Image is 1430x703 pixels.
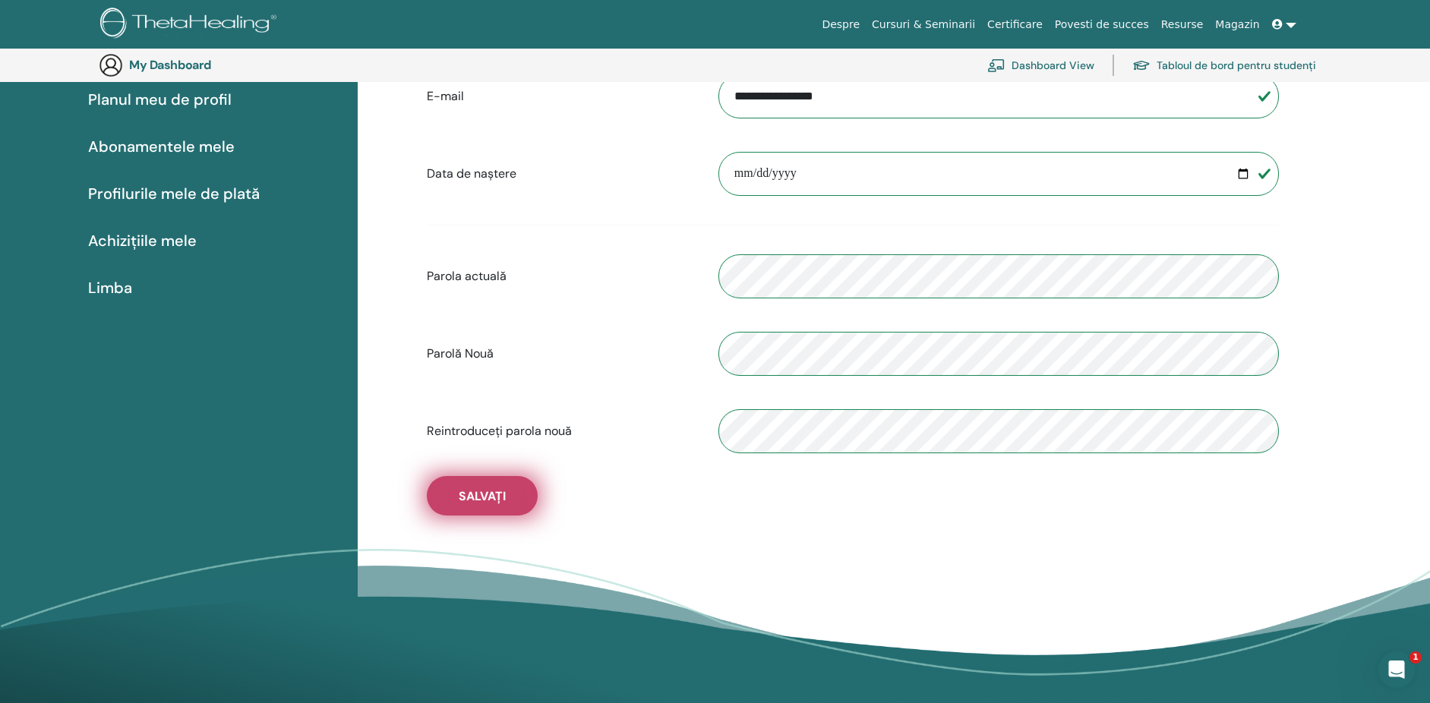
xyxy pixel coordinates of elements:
[987,49,1094,82] a: Dashboard View
[1132,59,1151,72] img: graduation-cap.svg
[987,58,1005,72] img: chalkboard-teacher.svg
[981,11,1049,39] a: Certificare
[88,229,197,252] span: Achizițiile mele
[1155,11,1210,39] a: Resurse
[415,82,707,111] label: E-mail
[88,135,235,158] span: Abonamentele mele
[1209,11,1265,39] a: Magazin
[88,88,232,111] span: Planul meu de profil
[427,476,538,515] button: Salvați
[1132,49,1316,82] a: Tabloul de bord pentru studenți
[1409,651,1422,664] span: 1
[129,58,281,72] h3: My Dashboard
[88,276,132,299] span: Limba
[459,488,506,504] span: Salvați
[816,11,866,39] a: Despre
[866,11,981,39] a: Cursuri & Seminarii
[415,262,707,291] label: Parola actuală
[100,8,282,42] img: logo.png
[88,182,260,205] span: Profilurile mele de plată
[99,53,123,77] img: generic-user-icon.jpg
[415,159,707,188] label: Data de naștere
[415,417,707,446] label: Reintroduceți parola nouă
[415,339,707,368] label: Parolă Nouă
[1378,651,1415,688] iframe: Intercom live chat
[1049,11,1155,39] a: Povesti de succes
